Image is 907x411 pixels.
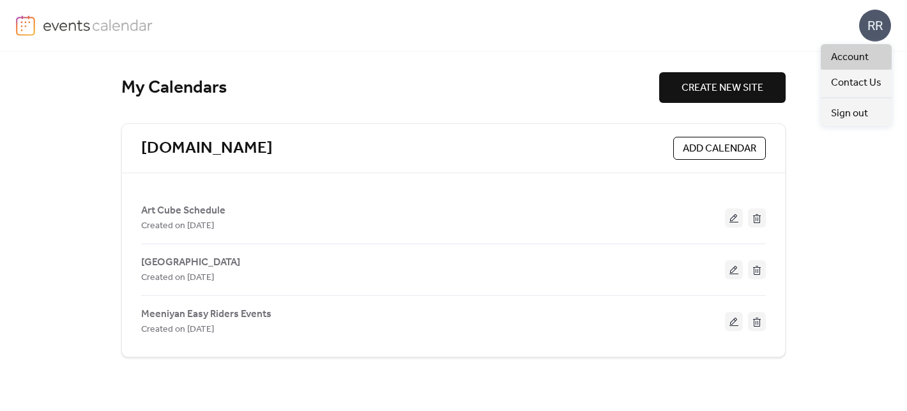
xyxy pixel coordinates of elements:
[659,72,786,103] button: CREATE NEW SITE
[16,15,35,36] img: logo
[673,137,766,160] button: ADD CALENDAR
[141,259,240,266] a: [GEOGRAPHIC_DATA]
[859,10,891,42] div: RR
[141,255,240,270] span: [GEOGRAPHIC_DATA]
[141,307,271,322] span: Meeniyan Easy Riders Events
[141,207,225,214] a: Art Cube Schedule
[141,322,214,337] span: Created on [DATE]
[141,203,225,219] span: Art Cube Schedule
[141,138,273,159] a: [DOMAIN_NAME]
[682,81,763,96] span: CREATE NEW SITE
[121,77,659,99] div: My Calendars
[141,311,271,318] a: Meeniyan Easy Riders Events
[821,70,892,95] a: Contact Us
[141,270,214,286] span: Created on [DATE]
[831,50,869,65] span: Account
[141,219,214,234] span: Created on [DATE]
[821,44,892,70] a: Account
[831,75,881,91] span: Contact Us
[831,106,868,121] span: Sign out
[43,15,153,35] img: logo-type
[683,141,756,157] span: ADD CALENDAR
